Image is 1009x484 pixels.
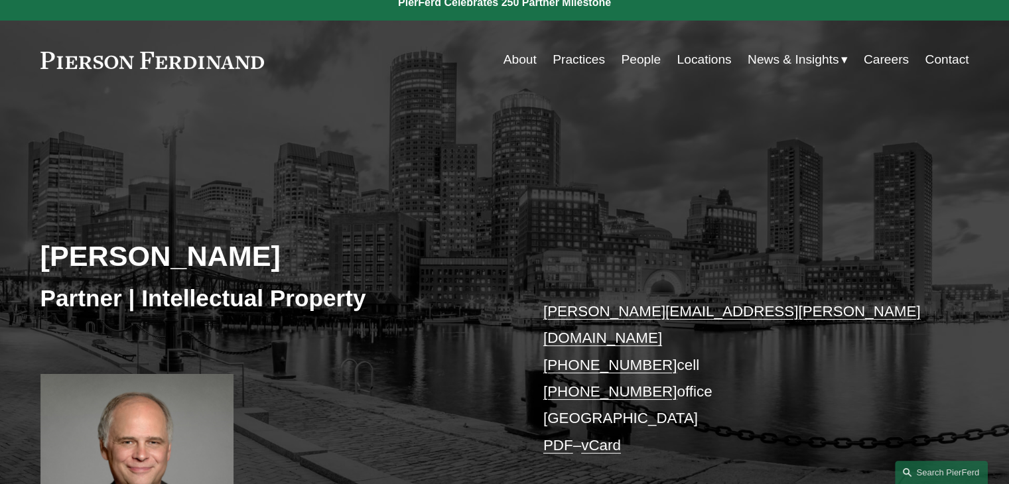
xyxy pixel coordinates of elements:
a: About [504,47,537,72]
a: Search this site [895,461,988,484]
a: People [621,47,661,72]
a: folder dropdown [748,47,848,72]
a: Careers [864,47,909,72]
a: PDF [543,437,573,454]
a: Contact [925,47,969,72]
a: [PHONE_NUMBER] [543,383,677,400]
a: [PHONE_NUMBER] [543,357,677,373]
h3: Partner | Intellectual Property [40,284,505,313]
p: cell office [GEOGRAPHIC_DATA] – [543,298,930,459]
a: vCard [581,437,621,454]
a: [PERSON_NAME][EMAIL_ADDRESS][PERSON_NAME][DOMAIN_NAME] [543,303,921,346]
h2: [PERSON_NAME] [40,239,505,273]
span: News & Insights [748,48,839,72]
a: Practices [553,47,605,72]
a: Locations [677,47,731,72]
